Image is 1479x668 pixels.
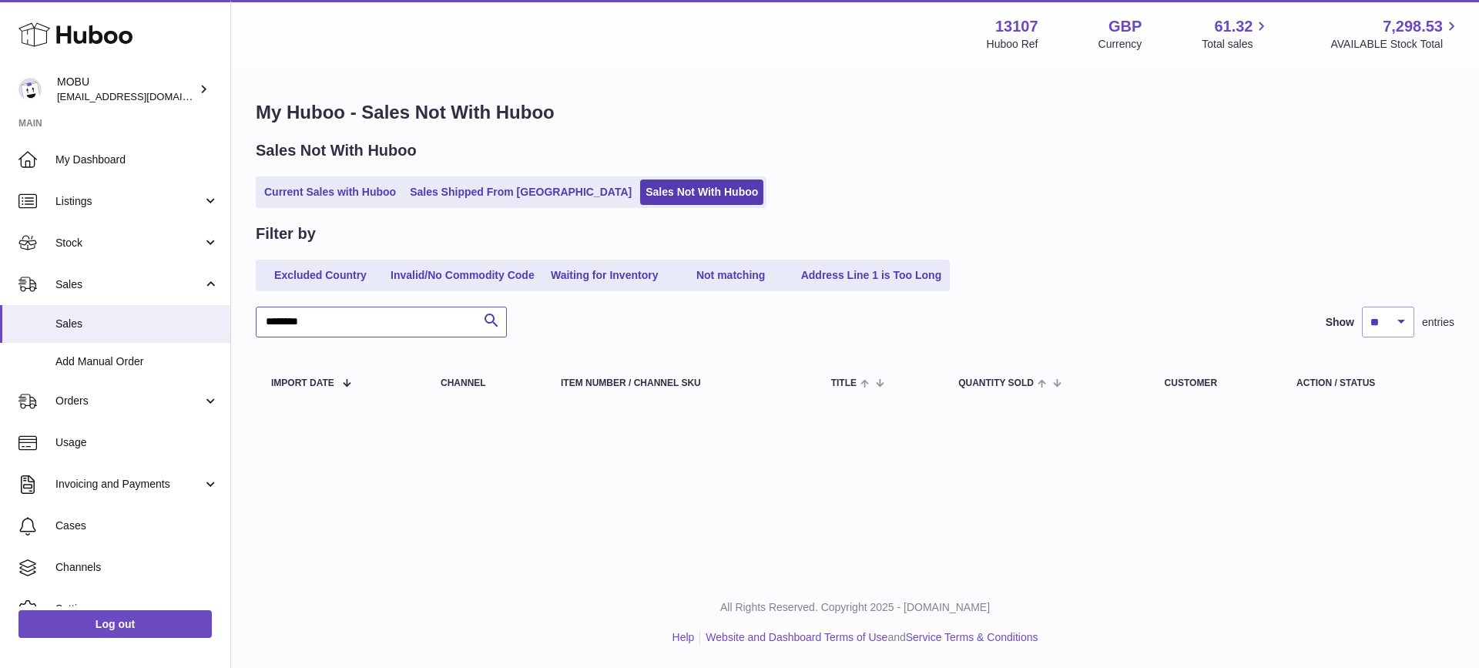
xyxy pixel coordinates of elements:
[958,378,1034,388] span: Quantity Sold
[55,394,203,408] span: Orders
[55,602,219,616] span: Settings
[55,153,219,167] span: My Dashboard
[987,37,1038,52] div: Huboo Ref
[256,140,417,161] h2: Sales Not With Huboo
[55,560,219,575] span: Channels
[1202,37,1270,52] span: Total sales
[543,263,666,288] a: Waiting for Inventory
[669,263,793,288] a: Not matching
[1108,16,1142,37] strong: GBP
[55,236,203,250] span: Stock
[243,600,1467,615] p: All Rights Reserved. Copyright 2025 - [DOMAIN_NAME]
[1202,16,1270,52] a: 61.32 Total sales
[55,519,219,533] span: Cases
[1383,16,1443,37] span: 7,298.53
[55,354,219,369] span: Add Manual Order
[1422,315,1454,330] span: entries
[57,75,196,104] div: MOBU
[796,263,947,288] a: Address Line 1 is Too Long
[55,435,219,450] span: Usage
[1330,16,1461,52] a: 7,298.53 AVAILABLE Stock Total
[700,630,1038,645] li: and
[441,378,530,388] div: Channel
[55,477,203,492] span: Invoicing and Payments
[1214,16,1253,37] span: 61.32
[55,194,203,209] span: Listings
[55,317,219,331] span: Sales
[404,180,637,205] a: Sales Shipped From [GEOGRAPHIC_DATA]
[55,277,203,292] span: Sales
[831,378,857,388] span: Title
[1326,315,1354,330] label: Show
[271,378,334,388] span: Import date
[1098,37,1142,52] div: Currency
[995,16,1038,37] strong: 13107
[1165,378,1266,388] div: Customer
[672,631,695,643] a: Help
[561,378,800,388] div: Item Number / Channel SKU
[1330,37,1461,52] span: AVAILABLE Stock Total
[1296,378,1439,388] div: Action / Status
[18,610,212,638] a: Log out
[706,631,887,643] a: Website and Dashboard Terms of Use
[385,263,540,288] a: Invalid/No Commodity Code
[259,263,382,288] a: Excluded Country
[57,90,226,102] span: [EMAIL_ADDRESS][DOMAIN_NAME]
[259,180,401,205] a: Current Sales with Huboo
[640,180,763,205] a: Sales Not With Huboo
[256,223,316,244] h2: Filter by
[906,631,1038,643] a: Service Terms & Conditions
[256,100,1454,125] h1: My Huboo - Sales Not With Huboo
[18,78,42,101] img: mo@mobu.co.uk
